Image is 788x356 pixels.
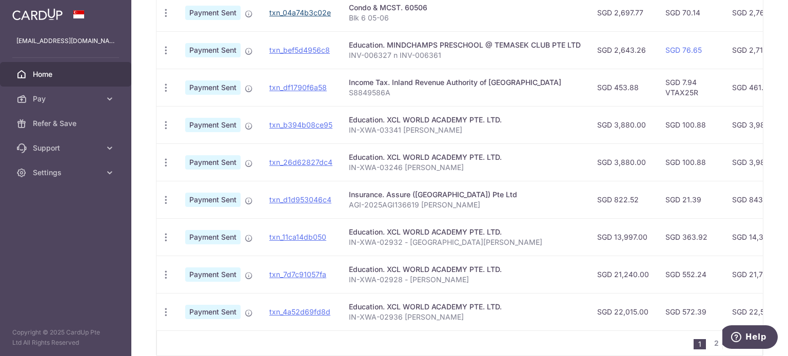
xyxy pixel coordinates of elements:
[349,13,581,23] p: Blk 6 05-06
[657,256,724,293] td: SGD 552.24
[33,167,101,178] span: Settings
[269,270,326,279] a: txn_7d7c91057fa
[185,230,241,244] span: Payment Sent
[349,125,581,135] p: IN-XWA-03341 [PERSON_NAME]
[185,80,241,95] span: Payment Sent
[349,3,581,13] div: Condo & MCST. 60506
[694,339,706,349] li: 1
[589,143,657,181] td: SGD 3,880.00
[589,218,657,256] td: SGD 13,997.00
[349,302,581,312] div: Education. XCL WORLD ACADEMY PTE. LTD.
[269,307,330,316] a: txn_4a52d69fd8d
[349,275,581,285] p: IN-XWA-02928 - [PERSON_NAME]
[269,233,326,241] a: txn_11ca14db050
[269,120,332,129] a: txn_b394b08ce95
[269,46,330,54] a: txn_bef5d4956c8
[16,36,115,46] p: [EMAIL_ADDRESS][DOMAIN_NAME]
[349,312,581,322] p: IN-XWA-02936 [PERSON_NAME]
[349,264,581,275] div: Education. XCL WORLD ACADEMY PTE. LTD.
[657,143,724,181] td: SGD 100.88
[589,31,657,69] td: SGD 2,643.26
[349,115,581,125] div: Education. XCL WORLD ACADEMY PTE. LTD.
[349,77,581,88] div: Income Tax. Inland Revenue Authority of [GEOGRAPHIC_DATA]
[349,50,581,60] p: INV-006327 n INV-006361
[349,190,581,200] div: Insurance. Assure ([GEOGRAPHIC_DATA]) Pte Ltd
[657,69,724,106] td: SGD 7.94 VTAX25R
[33,94,101,104] span: Pay
[349,152,581,162] div: Education. XCL WORLD ACADEMY PTE. LTD.
[589,293,657,330] td: SGD 22,015.00
[33,69,101,79] span: Home
[657,218,724,256] td: SGD 363.92
[657,106,724,143] td: SGD 100.88
[185,267,241,282] span: Payment Sent
[349,237,581,247] p: IN-XWA-02932 - [GEOGRAPHIC_DATA][PERSON_NAME]
[722,325,778,351] iframe: Opens a widget where you can find more information
[694,331,762,355] nav: pager
[185,305,241,319] span: Payment Sent
[349,162,581,173] p: IN-XWA-03246 [PERSON_NAME]
[185,6,241,20] span: Payment Sent
[657,181,724,218] td: SGD 21.39
[349,200,581,210] p: AGI-2025AGI136619 [PERSON_NAME]
[185,43,241,57] span: Payment Sent
[33,143,101,153] span: Support
[657,293,724,330] td: SGD 572.39
[185,155,241,170] span: Payment Sent
[33,118,101,129] span: Refer & Save
[710,337,722,349] a: 2
[349,227,581,237] div: Education. XCL WORLD ACADEMY PTE. LTD.
[269,158,332,166] a: txn_26d62827dc4
[665,46,702,54] a: SGD 76.65
[185,193,241,207] span: Payment Sent
[589,106,657,143] td: SGD 3,880.00
[589,181,657,218] td: SGD 822.52
[269,83,327,92] a: txn_df1790f6a58
[12,8,63,20] img: CardUp
[349,40,581,50] div: Education. MINDCHAMPS PRESCHOOL @ TEMASEK CLUB PTE LTD
[349,88,581,98] p: S8849586A
[269,8,331,17] a: txn_04a74b3c02e
[269,195,331,204] a: txn_d1d953046c4
[589,69,657,106] td: SGD 453.88
[589,256,657,293] td: SGD 21,240.00
[185,118,241,132] span: Payment Sent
